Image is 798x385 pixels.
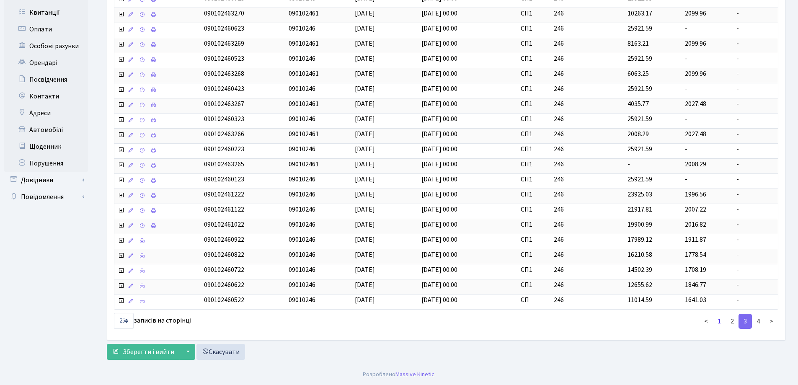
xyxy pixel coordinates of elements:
[204,235,244,244] span: 090102460922
[289,280,315,289] span: 09010246
[4,38,88,54] a: Особові рахунки
[521,280,547,290] span: СП1
[685,250,706,259] span: 1778.54
[289,160,319,169] span: 090102461
[4,172,88,189] a: Довідники
[204,69,244,78] span: 090102463268
[736,24,775,34] span: -
[521,114,547,124] span: СП1
[628,190,652,199] span: 23925.03
[713,314,726,329] a: 1
[355,250,375,259] span: [DATE]
[421,145,457,154] span: [DATE] 00:00
[554,250,621,260] span: 246
[355,280,375,289] span: [DATE]
[355,39,375,48] span: [DATE]
[204,190,244,199] span: 090102461222
[685,114,687,124] span: -
[204,9,244,18] span: 090102463270
[628,235,652,244] span: 17989.12
[628,39,649,48] span: 8163.21
[685,69,706,78] span: 2099.96
[685,24,687,33] span: -
[685,84,687,93] span: -
[521,24,547,34] span: СП1
[521,250,547,260] span: СП1
[685,9,706,18] span: 2099.96
[521,84,547,94] span: СП1
[685,160,706,169] span: 2008.29
[204,265,244,274] span: 090102460722
[204,54,244,63] span: 090102460523
[355,145,375,154] span: [DATE]
[736,220,775,230] span: -
[628,145,652,154] span: 25921.59
[736,54,775,64] span: -
[764,314,778,329] a: >
[685,54,687,63] span: -
[355,160,375,169] span: [DATE]
[554,220,621,230] span: 246
[4,155,88,172] a: Порушення
[685,235,706,244] span: 1911.87
[628,205,652,214] span: 21917.81
[521,175,547,184] span: СП1
[123,347,174,357] span: Зберегти і вийти
[554,54,621,64] span: 246
[628,99,649,109] span: 4035.77
[204,250,244,259] span: 090102460822
[421,69,457,78] span: [DATE] 00:00
[421,235,457,244] span: [DATE] 00:00
[521,69,547,79] span: СП1
[421,114,457,124] span: [DATE] 00:00
[736,265,775,275] span: -
[289,84,315,93] span: 09010246
[521,39,547,49] span: СП1
[521,205,547,214] span: СП1
[628,220,652,229] span: 19900.99
[355,295,375,305] span: [DATE]
[355,205,375,214] span: [DATE]
[421,175,457,184] span: [DATE] 00:00
[521,99,547,109] span: СП1
[685,205,706,214] span: 2007.22
[289,39,319,48] span: 090102461
[204,175,244,184] span: 090102460123
[554,160,621,169] span: 246
[289,295,315,305] span: 09010246
[204,205,244,214] span: 090102461122
[289,24,315,33] span: 09010246
[685,39,706,48] span: 2099.96
[685,175,687,184] span: -
[628,250,652,259] span: 16210.58
[289,129,319,139] span: 090102461
[736,99,775,109] span: -
[4,121,88,138] a: Автомобілі
[355,129,375,139] span: [DATE]
[421,160,457,169] span: [DATE] 00:00
[628,280,652,289] span: 12655.62
[355,114,375,124] span: [DATE]
[685,190,706,199] span: 1996.56
[736,280,775,290] span: -
[4,189,88,205] a: Повідомлення
[289,205,315,214] span: 09010246
[554,9,621,18] span: 246
[554,190,621,199] span: 246
[355,9,375,18] span: [DATE]
[736,250,775,260] span: -
[521,9,547,18] span: СП1
[628,69,649,78] span: 6063.25
[685,220,706,229] span: 2016.82
[355,99,375,109] span: [DATE]
[421,39,457,48] span: [DATE] 00:00
[628,54,652,63] span: 25921.59
[421,54,457,63] span: [DATE] 00:00
[114,313,191,329] label: записів на сторінці
[204,39,244,48] span: 090102463269
[685,295,706,305] span: 1641.03
[554,145,621,154] span: 246
[554,24,621,34] span: 246
[4,138,88,155] a: Щоденник
[736,129,775,139] span: -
